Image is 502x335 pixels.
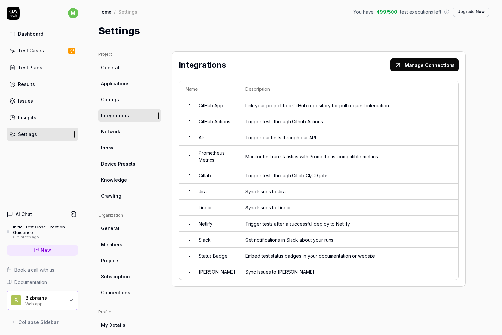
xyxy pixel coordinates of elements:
td: Gitlab [192,167,239,184]
span: Projects [101,257,120,264]
a: Network [98,126,161,138]
td: Trigger tests through Gitlab CI/CD jobs [239,167,458,184]
td: Linear [192,200,239,216]
button: Collapse Sidebar [7,315,78,328]
td: Trigger tests through Github Actions [239,113,458,129]
a: Issues [7,94,78,107]
h2: Integrations [179,59,226,71]
div: Settings [118,9,137,15]
span: New [41,247,51,254]
a: Crawling [98,190,161,202]
a: Connections [98,286,161,299]
h1: Settings [98,24,140,38]
button: Upgrade Now [453,7,489,17]
div: Bizbrains [25,295,65,301]
td: Sync Issues to Linear [239,200,458,216]
a: Dashboard [7,28,78,40]
span: Collapse Sidebar [18,319,59,325]
td: Trigger tests after a successful deploy to Netlify [239,216,458,232]
a: General [98,61,161,73]
div: Initial Test Case Creation Guidance [13,224,78,235]
a: Applications [98,77,161,89]
a: Integrations [98,109,161,122]
button: BBizbrainsWeb app [7,291,78,310]
span: Applications [101,80,130,87]
a: Subscription [98,270,161,283]
a: Projects [98,254,161,266]
td: Status Badge [192,248,239,264]
div: / [114,9,116,15]
a: Home [98,9,111,15]
a: Test Cases [7,44,78,57]
td: GitHub Actions [192,113,239,129]
div: 6 minutes ago [13,235,78,240]
span: Device Presets [101,160,135,167]
span: Documentation [14,279,47,286]
span: You have [353,9,374,15]
span: Connections [101,289,130,296]
a: Knowledge [98,174,161,186]
a: Insights [7,111,78,124]
a: Inbox [98,142,161,154]
a: Device Presets [98,158,161,170]
th: Name [179,81,239,97]
span: B [11,295,21,305]
span: My Details [101,322,125,328]
td: Netlify [192,216,239,232]
td: [PERSON_NAME] [192,264,239,280]
a: Book a call with us [7,266,78,273]
th: Description [239,81,458,97]
a: Results [7,78,78,90]
span: Inbox [101,144,113,151]
td: API [192,129,239,146]
td: Trigger our tests through our API [239,129,458,146]
span: Book a call with us [14,266,54,273]
span: Members [101,241,122,248]
a: Settings [7,128,78,141]
span: Network [101,128,120,135]
div: Insights [18,114,36,121]
span: Crawling [101,192,121,199]
span: Knowledge [101,176,127,183]
span: 499 / 500 [376,9,397,15]
span: Configs [101,96,119,103]
td: Jira [192,184,239,200]
button: m [68,7,78,20]
a: General [98,222,161,234]
td: Slack [192,232,239,248]
div: Test Plans [18,64,42,71]
span: test executions left [400,9,441,15]
span: Subscription [101,273,130,280]
span: General [101,64,119,71]
a: Documentation [7,279,78,286]
div: Dashboard [18,30,43,37]
div: Profile [98,309,161,315]
div: Web app [25,301,65,306]
div: Organization [98,212,161,218]
span: General [101,225,119,232]
div: Settings [18,131,37,138]
td: Monitor test run statistics with Prometheus-compatible metrics [239,146,458,167]
div: Results [18,81,35,88]
div: Project [98,51,161,57]
a: New [7,245,78,256]
button: Manage Connections [390,58,459,71]
span: Integrations [101,112,129,119]
a: Initial Test Case Creation Guidance6 minutes ago [7,224,78,239]
td: Prometheus Metrics [192,146,239,167]
a: Members [98,238,161,250]
a: Configs [98,93,161,106]
td: GitHub App [192,97,239,113]
h4: AI Chat [16,211,32,218]
td: Sync Issues to [PERSON_NAME] [239,264,458,280]
td: Get notifications in Slack about your runs [239,232,458,248]
td: Embed test status badges in your documentation or website [239,248,458,264]
a: Test Plans [7,61,78,74]
td: Sync Issues to Jira [239,184,458,200]
span: m [68,8,78,18]
a: My Details [98,319,161,331]
div: Issues [18,97,33,104]
td: Link your project to a GitHub repository for pull request interaction [239,97,458,113]
div: Test Cases [18,47,44,54]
